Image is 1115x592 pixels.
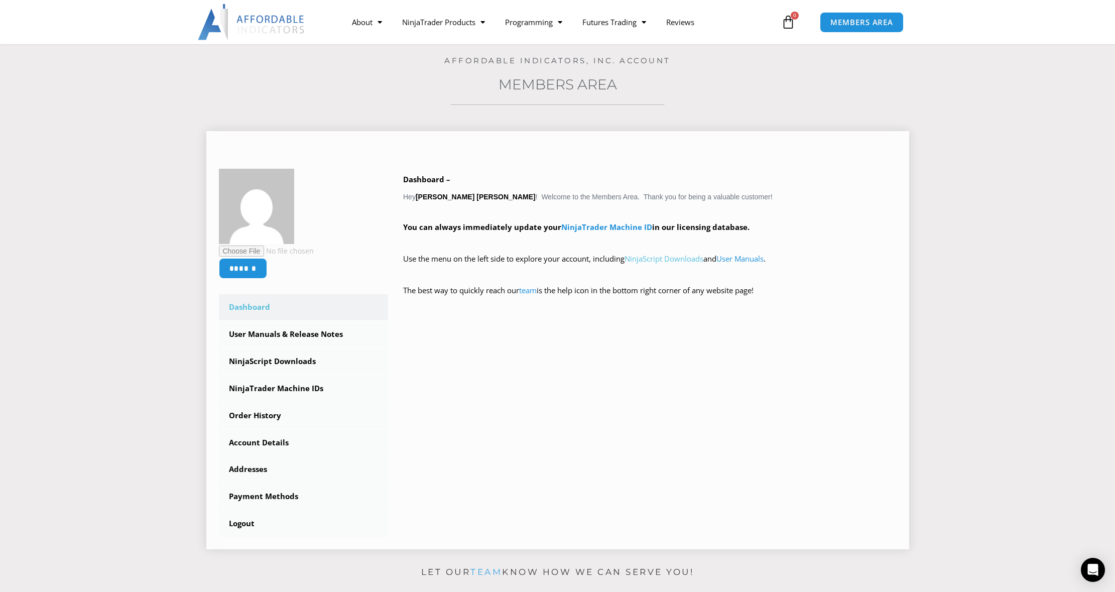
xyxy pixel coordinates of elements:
a: Reviews [656,11,704,34]
a: NinjaTrader Products [392,11,495,34]
a: MEMBERS AREA [820,12,904,33]
strong: You can always immediately update your in our licensing database. [403,222,750,232]
p: Let our know how we can serve you! [206,564,909,580]
a: team [519,285,537,295]
span: MEMBERS AREA [830,19,893,26]
p: Use the menu on the left side to explore your account, including and . [403,252,897,280]
a: NinjaScript Downloads [219,348,389,375]
span: 0 [791,12,799,20]
a: NinjaTrader Machine ID [561,222,652,232]
a: About [342,11,392,34]
strong: [PERSON_NAME] [PERSON_NAME] [416,193,536,201]
div: Open Intercom Messenger [1081,558,1105,582]
a: User Manuals [716,254,764,264]
a: team [470,567,502,577]
img: 45c0057e6f4855a36cff5f96179758a8b12d68a3e26da419b00d2a9fa1d712f1 [219,169,294,244]
nav: Menu [342,11,779,34]
a: Order History [219,403,389,429]
img: LogoAI | Affordable Indicators – NinjaTrader [198,4,306,40]
a: Programming [495,11,572,34]
p: The best way to quickly reach our is the help icon in the bottom right corner of any website page! [403,284,897,312]
a: Payment Methods [219,484,389,510]
a: Logout [219,511,389,537]
a: Members Area [499,76,617,93]
a: Affordable Indicators, Inc. Account [444,56,671,65]
a: 0 [766,8,810,37]
a: Dashboard [219,294,389,320]
a: Futures Trading [572,11,656,34]
nav: Account pages [219,294,389,537]
a: Addresses [219,456,389,483]
div: Hey ! Welcome to the Members Area. Thank you for being a valuable customer! [403,173,897,312]
a: NinjaTrader Machine IDs [219,376,389,402]
a: Account Details [219,430,389,456]
a: User Manuals & Release Notes [219,321,389,347]
b: Dashboard – [403,174,450,184]
a: NinjaScript Downloads [625,254,703,264]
